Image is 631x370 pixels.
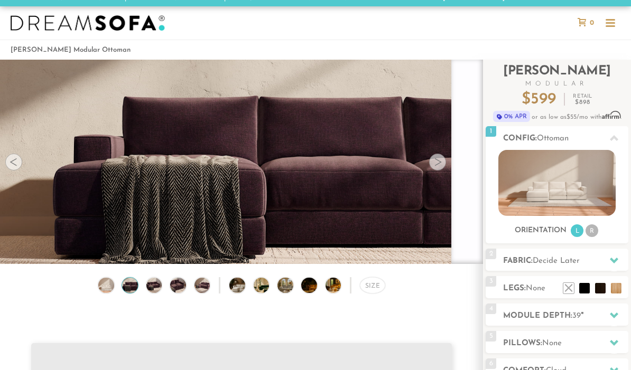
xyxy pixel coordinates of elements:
li: [PERSON_NAME] Modular Ottoman [11,43,131,57]
img: Landon Modular Ottoman no legs 2 [120,278,140,293]
img: Landon Modular Ottoman no legs 4 [169,278,188,293]
img: Landon Modular Ottoman no legs 5 [193,278,212,293]
span: 2 [486,249,496,259]
span: 599 [531,91,556,108]
img: Landon Modular Ottoman no legs 1 [97,278,116,293]
span: 5 [486,331,496,341]
h2: Pillows: [503,337,628,349]
h3: Orientation [515,226,567,235]
img: DreamSofa Modular Sofa & Sectional Video Presentation 1 [229,278,257,293]
li: R [586,224,598,237]
span: 6 [486,358,496,369]
img: DreamSofa Modular Sofa & Sectional Video Presentation 5 [326,278,354,293]
li: L [571,224,583,237]
h2: Fabric: [503,255,628,267]
img: DreamSofa Modular Sofa & Sectional Video Presentation 3 [277,278,305,293]
span: 3 [486,276,496,287]
a: 0 [572,18,599,27]
p: $ [522,92,556,108]
span: 0 [587,20,594,26]
span: 898 [579,99,591,106]
span: $55 [567,114,577,120]
p: Retail [573,94,592,106]
div: Size [360,277,385,294]
span: 1 [486,126,496,137]
img: DreamSofa Modular Sofa & Sectional Video Presentation 4 [301,278,329,293]
h2: Config: [503,132,628,145]
p: or as low as /mo with . [486,111,628,122]
iframe: Chat [586,322,623,362]
span: None [526,284,545,292]
h2: Module Depth: " [503,310,628,322]
span: None [542,339,562,347]
span: Ottoman [537,135,569,143]
span: Affirm [602,111,620,119]
img: DreamSofa - Inspired By Life, Designed By You [11,15,165,31]
span: Decide Later [533,257,580,265]
span: Modular [486,81,628,87]
h2: Legs: [503,282,628,295]
img: landon-sofa-no_legs-no_pillows-1.jpg [498,150,615,216]
span: 39 [572,312,581,320]
img: Landon Modular Ottoman no legs 3 [145,278,164,293]
img: DreamSofa Modular Sofa & Sectional Video Presentation 2 [254,278,282,293]
span: 4 [486,303,496,314]
span: 0% APR [493,111,530,122]
h2: [PERSON_NAME] [486,65,628,87]
em: $ [575,99,591,106]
